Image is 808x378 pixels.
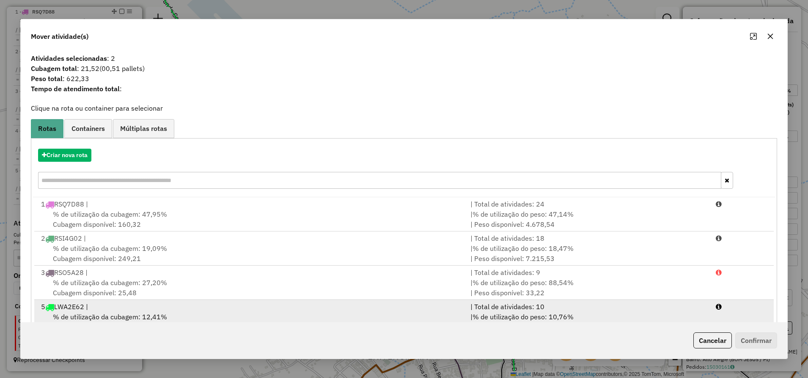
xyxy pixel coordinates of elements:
div: | Total de atividades: 9 [465,267,711,277]
div: | | Peso disponível: 33,22 [465,277,711,298]
div: Cubagem disponível: 25,48 [36,277,465,298]
div: 3 RSO5A28 | [36,267,465,277]
strong: Atividades selecionadas [31,54,107,63]
span: : 622,33 [26,73,783,84]
span: : 2 [26,53,783,63]
span: : [26,84,783,94]
span: (00,51 pallets) [99,64,145,73]
span: % de utilização do peso: 10,76% [473,313,574,321]
strong: Cubagem total [31,64,77,73]
strong: Tempo de atendimento total [31,84,120,93]
div: 5 LWA2E62 | [36,302,465,312]
div: | | Peso disponível: 7.215,53 [465,243,711,264]
div: Cubagem disponível: 249,21 [36,243,465,264]
div: | | Peso disponível: 9.726,99 [465,312,711,332]
span: % de utilização da cubagem: 47,95% [53,210,167,218]
div: | | Peso disponível: 4.678,54 [465,209,711,229]
span: Múltiplas rotas [120,125,167,132]
div: 2 RSI4G02 | [36,233,465,243]
button: Criar nova rota [38,149,91,162]
i: Porcentagens após mover as atividades: Cubagem: 26,07% Peso: 25,50% [716,235,722,242]
span: % de utilização da cubagem: 19,09% [53,244,167,253]
div: Cubagem disponível: 306,58 [36,312,465,332]
i: Porcentagens após mover as atividades: Cubagem: 18,55% Peso: 16,47% [716,303,722,310]
div: 1 RSQ7D88 | [36,199,465,209]
span: % de utilização da cubagem: 27,20% [53,278,167,287]
button: Cancelar [693,332,732,348]
div: | Total de atividades: 10 [465,302,711,312]
span: % de utilização do peso: 18,47% [473,244,574,253]
div: | Total de atividades: 24 [465,199,711,209]
i: Porcentagens após mover as atividades: Cubagem: 54,93% Peso: 54,17% [716,201,722,207]
span: Rotas [38,125,56,132]
div: | Total de atividades: 18 [465,233,711,243]
button: Maximize [747,30,760,43]
label: Clique na rota ou container para selecionar [31,103,163,113]
span: Containers [71,125,105,132]
strong: Peso total [31,74,63,83]
div: Cubagem disponível: 160,32 [36,209,465,229]
i: Porcentagens após mover as atividades: Cubagem: 88,67% Peso: 303,14% [716,269,722,276]
span: Mover atividade(s) [31,31,88,41]
span: : 21,52 [26,63,783,73]
span: % de utilização da cubagem: 12,41% [53,313,167,321]
span: % de utilização do peso: 88,54% [473,278,574,287]
span: % de utilização do peso: 47,14% [473,210,574,218]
